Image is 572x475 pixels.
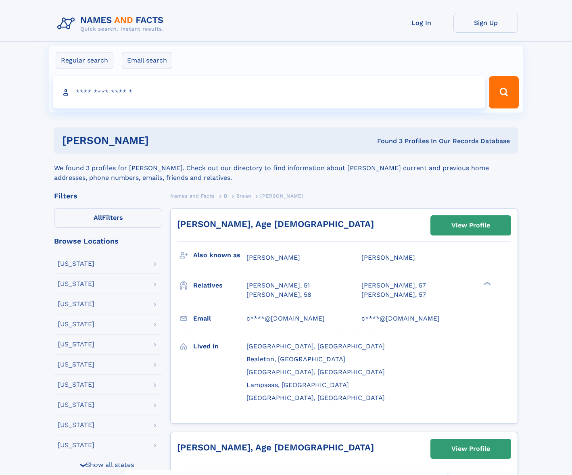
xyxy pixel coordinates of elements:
[193,248,246,262] h3: Also known as
[54,154,518,183] div: We found 3 profiles for [PERSON_NAME]. Check out our directory to find information about [PERSON_...
[177,442,374,452] a: [PERSON_NAME], Age [DEMOGRAPHIC_DATA]
[58,281,94,287] div: [US_STATE]
[193,312,246,325] h3: Email
[224,191,228,201] a: B
[361,254,415,261] span: [PERSON_NAME]
[56,52,113,69] label: Regular search
[54,13,170,35] img: Logo Names and Facts
[361,281,426,290] a: [PERSON_NAME], 57
[236,191,251,201] a: Brean
[453,13,518,33] a: Sign Up
[451,216,490,235] div: View Profile
[451,440,490,458] div: View Profile
[489,76,519,108] button: Search Button
[389,13,453,33] a: Log In
[193,279,246,292] h3: Relatives
[246,381,349,389] span: Lampasas, [GEOGRAPHIC_DATA]
[122,52,172,69] label: Email search
[58,422,94,428] div: [US_STATE]
[246,394,385,402] span: [GEOGRAPHIC_DATA], [GEOGRAPHIC_DATA]
[54,237,162,245] div: Browse Locations
[236,193,251,199] span: Brean
[54,455,162,474] div: Show all states
[177,219,374,229] a: [PERSON_NAME], Age [DEMOGRAPHIC_DATA]
[58,341,94,348] div: [US_STATE]
[193,340,246,353] h3: Lived in
[431,439,511,458] a: View Profile
[58,321,94,327] div: [US_STATE]
[79,462,88,467] div: ❯
[58,381,94,388] div: [US_STATE]
[246,254,300,261] span: [PERSON_NAME]
[58,361,94,368] div: [US_STATE]
[263,137,510,146] div: Found 3 Profiles In Our Records Database
[94,214,102,221] span: All
[58,402,94,408] div: [US_STATE]
[170,191,215,201] a: Names and Facts
[246,355,345,363] span: Bealeton, [GEOGRAPHIC_DATA]
[260,193,303,199] span: [PERSON_NAME]
[62,135,263,146] h1: [PERSON_NAME]
[246,342,385,350] span: [GEOGRAPHIC_DATA], [GEOGRAPHIC_DATA]
[246,281,310,290] a: [PERSON_NAME], 51
[53,76,485,108] input: search input
[246,290,311,299] a: [PERSON_NAME], 58
[431,216,511,235] a: View Profile
[246,368,385,376] span: [GEOGRAPHIC_DATA], [GEOGRAPHIC_DATA]
[58,260,94,267] div: [US_STATE]
[224,193,228,199] span: B
[54,192,162,200] div: Filters
[58,442,94,448] div: [US_STATE]
[58,301,94,307] div: [US_STATE]
[482,281,491,286] div: ❯
[361,290,426,299] a: [PERSON_NAME], 57
[54,208,162,228] label: Filters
